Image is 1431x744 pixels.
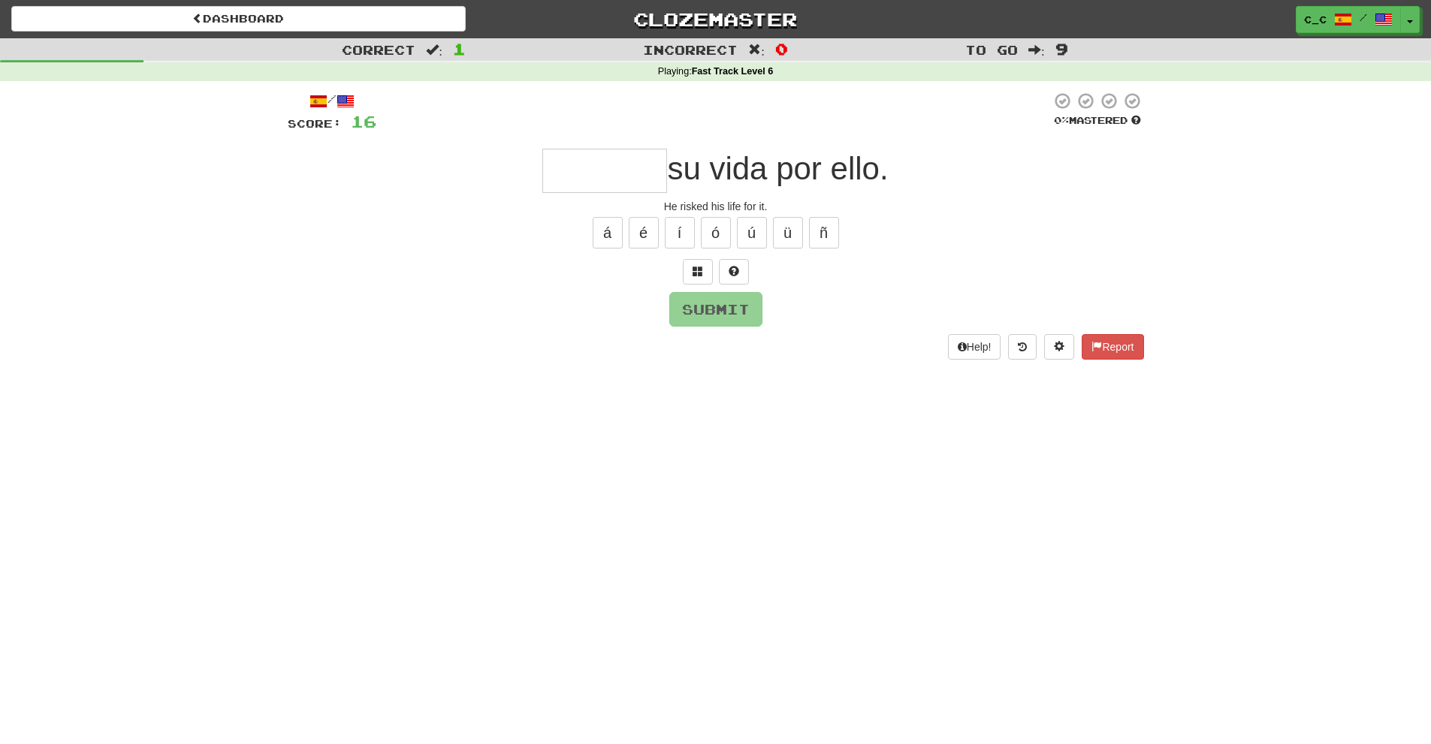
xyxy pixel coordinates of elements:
span: 16 [351,112,376,131]
span: Correct [342,42,415,57]
span: To go [965,42,1018,57]
button: ó [701,217,731,249]
button: é [629,217,659,249]
a: Dashboard [11,6,466,32]
a: Clozemaster [488,6,943,32]
button: Report [1082,334,1143,360]
span: 1 [453,40,466,58]
span: 0 % [1054,114,1069,126]
span: / [1360,12,1367,23]
span: : [748,44,765,56]
button: í [665,217,695,249]
button: á [593,217,623,249]
span: : [1028,44,1045,56]
div: / [288,92,376,110]
button: Help! [948,334,1001,360]
button: Round history (alt+y) [1008,334,1037,360]
button: Submit [669,292,762,327]
button: Single letter hint - you only get 1 per sentence and score half the points! alt+h [719,259,749,285]
a: C_C / [1296,6,1401,33]
button: ñ [809,217,839,249]
span: 9 [1055,40,1068,58]
button: Switch sentence to multiple choice alt+p [683,259,713,285]
span: C_C [1304,13,1327,26]
button: ú [737,217,767,249]
span: : [426,44,442,56]
strong: Fast Track Level 6 [692,66,774,77]
button: ü [773,217,803,249]
div: He risked his life for it. [288,199,1144,214]
div: Mastered [1051,114,1144,128]
span: su vida por ello. [667,151,888,186]
span: Incorrect [643,42,738,57]
span: 0 [775,40,788,58]
span: Score: [288,117,342,130]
